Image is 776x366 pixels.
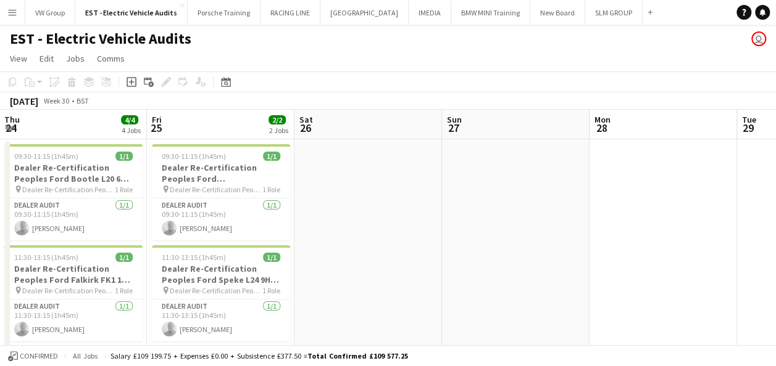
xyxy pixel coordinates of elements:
[152,114,162,125] span: Fri
[152,198,290,240] app-card-role: Dealer Audit1/109:30-11:15 (1h45m)[PERSON_NAME]
[4,114,20,125] span: Thu
[162,253,226,262] span: 11:30-13:15 (1h45m)
[170,286,262,295] span: Dealer Re-Certification Peoples Ford Speke L24 9HQ 250725 @ 1130
[22,185,115,194] span: Dealer Re-Certification Peoples Ford Bootle L20 6PD 240725 @ 9.30
[298,121,313,135] span: 26
[262,286,280,295] span: 1 Role
[22,286,115,295] span: Dealer Re-Certification Peoples Ford Falkirk FK1 1SQ 240725 @ 1130
[152,144,290,240] app-job-card: 09:30-11:15 (1h45m)1/1Dealer Re-Certification Peoples Ford [PERSON_NAME] EH54 6PZ 250725 @ 0930 D...
[299,114,313,125] span: Sat
[162,152,226,161] span: 09:30-11:15 (1h45m)
[152,299,290,341] app-card-role: Dealer Audit1/111:30-13:15 (1h45m)[PERSON_NAME]
[4,245,143,341] app-job-card: 11:30-13:15 (1h45m)1/1Dealer Re-Certification Peoples Ford Falkirk FK1 1SQ 240725 @ 1130 Dealer R...
[66,53,85,64] span: Jobs
[263,253,280,262] span: 1/1
[121,115,138,124] span: 4/4
[269,126,288,135] div: 2 Jobs
[5,51,32,67] a: View
[445,121,462,135] span: 27
[10,53,27,64] span: View
[97,53,125,64] span: Comms
[170,185,262,194] span: Dealer Re-Certification Peoples Ford [PERSON_NAME] EH54 6PZ 250725 @ 0930
[152,263,290,285] h3: Dealer Re-Certification Peoples Ford Speke L24 9HQ 250725 @ 1130
[14,253,78,262] span: 11:30-13:15 (1h45m)
[262,185,280,194] span: 1 Role
[595,114,611,125] span: Mon
[77,96,89,105] div: BST
[25,1,75,25] button: VW Group
[10,95,38,107] div: [DATE]
[20,352,58,360] span: Confirmed
[75,1,188,25] button: EST - Electric Vehicle Audits
[92,51,130,67] a: Comms
[4,263,143,285] h3: Dealer Re-Certification Peoples Ford Falkirk FK1 1SQ 240725 @ 1130
[4,162,143,184] h3: Dealer Re-Certification Peoples Ford Bootle L20 6PD 240725 @ 9.30
[150,121,162,135] span: 25
[10,30,191,48] h1: EST - Electric Vehicle Audits
[6,349,60,363] button: Confirmed
[585,1,643,25] button: SLM GROUP
[740,121,756,135] span: 29
[593,121,611,135] span: 28
[122,126,141,135] div: 4 Jobs
[2,121,20,135] span: 24
[115,185,133,194] span: 1 Role
[261,1,320,25] button: RACING LINE
[447,114,462,125] span: Sun
[742,114,756,125] span: Tue
[70,351,100,360] span: All jobs
[307,351,408,360] span: Total Confirmed £109 577.25
[4,198,143,240] app-card-role: Dealer Audit1/109:30-11:15 (1h45m)[PERSON_NAME]
[263,152,280,161] span: 1/1
[188,1,261,25] button: Porsche Training
[4,144,143,240] app-job-card: 09:30-11:15 (1h45m)1/1Dealer Re-Certification Peoples Ford Bootle L20 6PD 240725 @ 9.30 Dealer Re...
[40,53,54,64] span: Edit
[409,1,451,25] button: IMEDIA
[320,1,409,25] button: [GEOGRAPHIC_DATA]
[111,351,408,360] div: Salary £109 199.75 + Expenses £0.00 + Subsistence £377.50 =
[152,162,290,184] h3: Dealer Re-Certification Peoples Ford [PERSON_NAME] EH54 6PZ 250725 @ 0930
[269,115,286,124] span: 2/2
[115,253,133,262] span: 1/1
[115,286,133,295] span: 1 Role
[41,96,72,105] span: Week 30
[4,299,143,341] app-card-role: Dealer Audit1/111:30-13:15 (1h45m)[PERSON_NAME]
[35,51,59,67] a: Edit
[530,1,585,25] button: New Board
[115,152,133,161] span: 1/1
[152,245,290,341] app-job-card: 11:30-13:15 (1h45m)1/1Dealer Re-Certification Peoples Ford Speke L24 9HQ 250725 @ 1130 Dealer Re-...
[61,51,90,67] a: Jobs
[14,152,78,161] span: 09:30-11:15 (1h45m)
[451,1,530,25] button: BMW MINI Training
[751,31,766,46] app-user-avatar: Lisa Fretwell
